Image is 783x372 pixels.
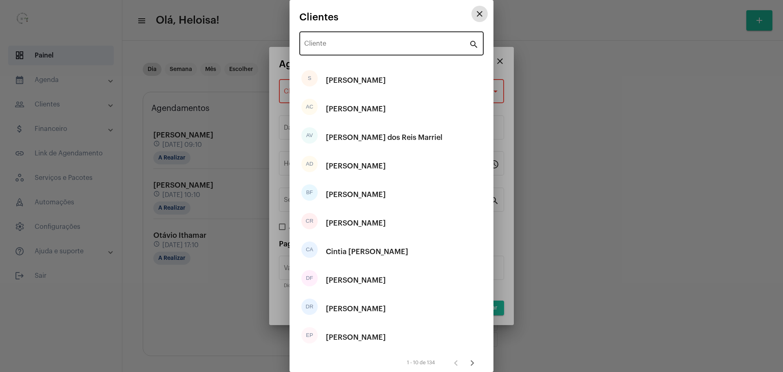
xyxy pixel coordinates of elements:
[326,97,386,121] div: [PERSON_NAME]
[326,325,386,350] div: [PERSON_NAME]
[326,211,386,235] div: [PERSON_NAME]
[469,39,479,49] mat-icon: search
[326,125,442,150] div: [PERSON_NAME] dos Reis Marriel
[326,297,386,321] div: [PERSON_NAME]
[326,182,386,207] div: [PERSON_NAME]
[464,355,480,371] button: Próxima página
[301,127,318,144] div: AV
[304,42,469,49] input: Pesquisar cliente
[299,12,338,22] span: Clientes
[301,213,318,229] div: CR
[301,156,318,172] div: AD
[301,241,318,258] div: CA
[326,239,408,264] div: Cintia [PERSON_NAME]
[301,270,318,286] div: DF
[407,360,435,365] div: 1 - 10 de 134
[301,184,318,201] div: BF
[326,154,386,178] div: [PERSON_NAME]
[301,327,318,343] div: EP
[301,299,318,315] div: DR
[301,70,318,86] div: S
[326,268,386,292] div: [PERSON_NAME]
[301,99,318,115] div: AC
[475,9,484,19] mat-icon: close
[448,355,464,371] button: Página anterior
[326,68,386,93] div: [PERSON_NAME]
